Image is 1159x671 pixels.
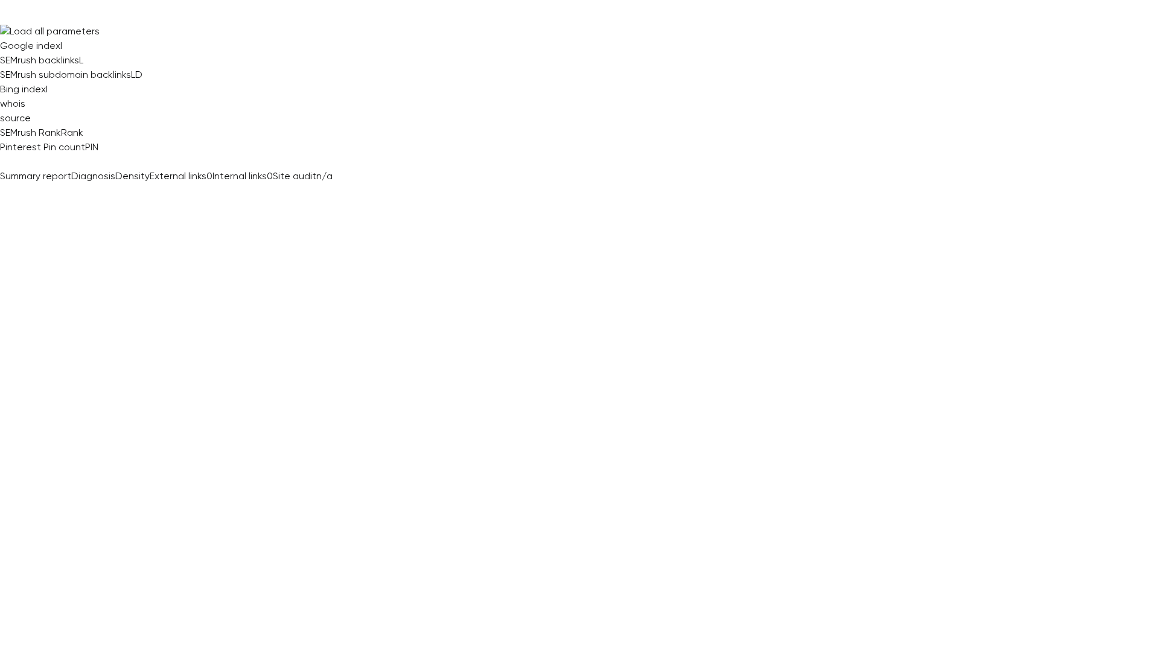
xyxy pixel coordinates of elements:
[206,170,212,182] span: 0
[316,170,333,182] span: n/a
[10,25,100,37] span: Load all parameters
[267,170,273,182] span: 0
[273,170,316,182] span: Site audit
[60,40,62,51] span: I
[85,141,98,153] span: PIN
[79,54,83,66] span: L
[46,83,48,95] span: I
[115,170,150,182] span: Density
[71,170,115,182] span: Diagnosis
[150,170,206,182] span: External links
[212,170,267,182] span: Internal links
[273,170,333,182] a: Site auditn/a
[61,127,83,138] span: Rank
[131,69,142,80] span: LD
